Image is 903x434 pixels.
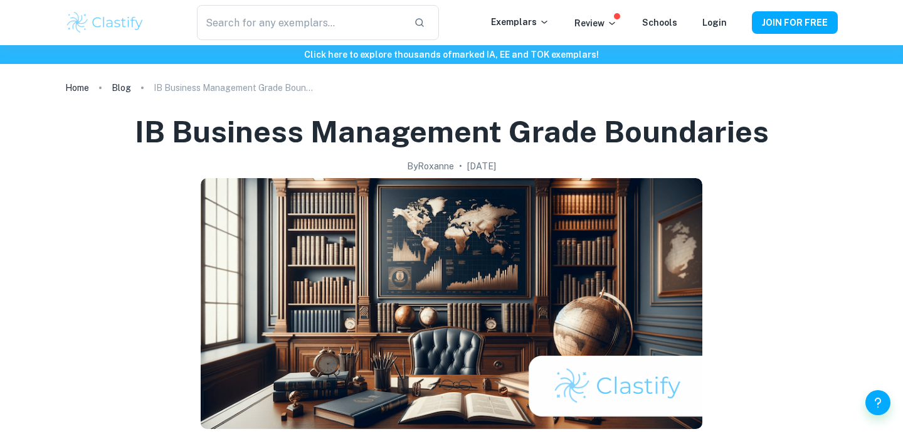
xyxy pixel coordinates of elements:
p: IB Business Management Grade Boundaries [154,81,317,95]
a: Login [702,18,727,28]
p: Exemplars [491,15,549,29]
h1: IB Business Management Grade Boundaries [135,112,769,152]
p: • [459,159,462,173]
a: Home [65,79,89,97]
a: Blog [112,79,131,97]
p: Review [574,16,617,30]
h2: By Roxanne [407,159,454,173]
img: IB Business Management Grade Boundaries cover image [201,178,702,429]
img: Clastify logo [65,10,145,35]
h2: [DATE] [467,159,496,173]
a: Schools [642,18,677,28]
button: Help and Feedback [865,390,890,415]
input: Search for any exemplars... [197,5,404,40]
h6: Click here to explore thousands of marked IA, EE and TOK exemplars ! [3,48,900,61]
button: JOIN FOR FREE [752,11,838,34]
